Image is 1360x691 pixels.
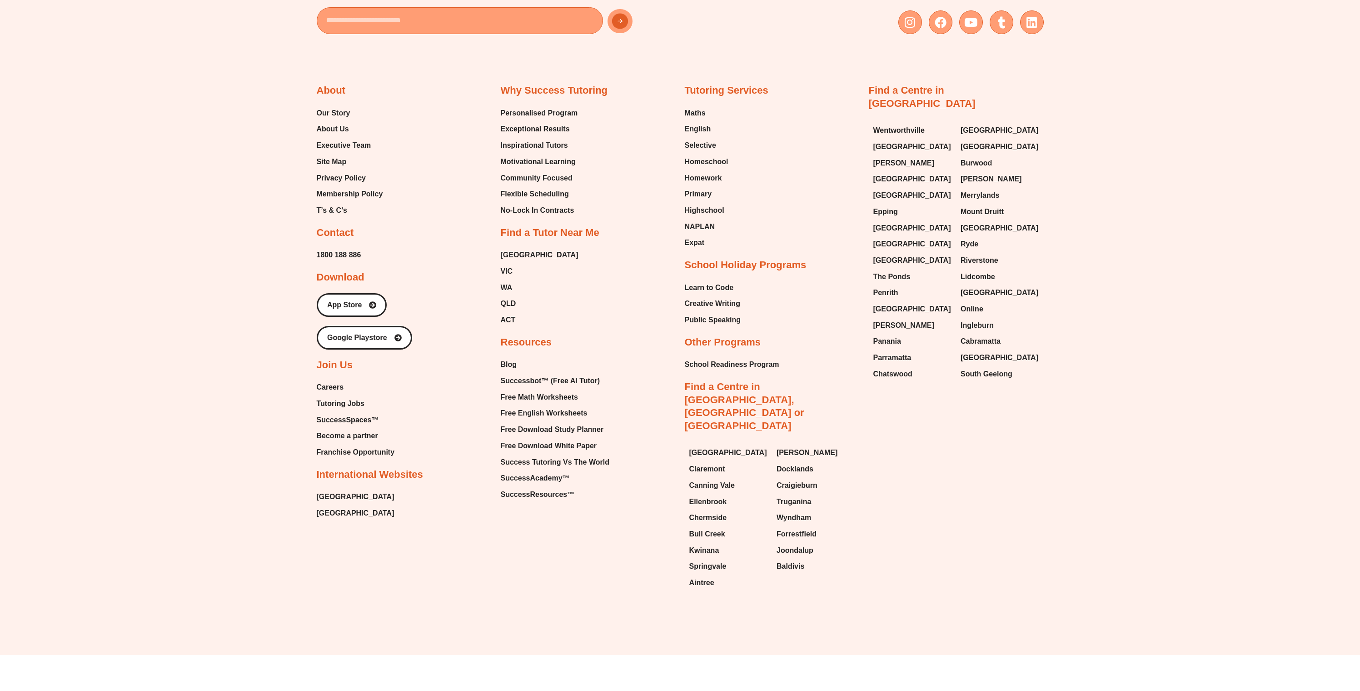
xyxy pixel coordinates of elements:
span: Executive Team [317,139,371,152]
span: Success Tutoring Vs The World [501,456,609,469]
span: Motivational Learning [501,155,576,169]
a: Motivational Learning [501,155,578,169]
span: [GEOGRAPHIC_DATA] [873,172,951,186]
h2: Contact [317,226,354,240]
span: Joondalup [777,544,813,557]
span: Panania [873,335,901,348]
h2: School Holiday Programs [685,259,807,272]
h2: Tutoring Services [685,84,768,97]
h2: Download [317,271,364,284]
span: Springvale [689,560,727,573]
a: Inspirational Tutors [501,139,578,152]
span: The Ponds [873,270,911,284]
a: Successbot™ (Free AI Tutor) [501,374,609,388]
span: [GEOGRAPHIC_DATA] [961,221,1038,235]
a: Highschool [685,204,728,217]
a: Kwinana [689,544,768,557]
span: [GEOGRAPHIC_DATA] [317,506,394,520]
a: [GEOGRAPHIC_DATA] [873,140,952,154]
span: Canning Vale [689,479,735,492]
a: No-Lock In Contracts [501,204,578,217]
h2: Join Us [317,359,353,372]
span: Selective [685,139,716,152]
a: Riverstone [961,254,1039,267]
a: ACT [501,313,578,327]
a: The Ponds [873,270,952,284]
span: [GEOGRAPHIC_DATA] [689,446,767,460]
span: WA [501,281,513,295]
span: SuccessResources™ [501,488,575,501]
a: Homework [685,171,728,185]
span: Maths [685,106,706,120]
span: Epping [873,205,898,219]
a: Tutoring Jobs [317,397,395,411]
span: Chermside [689,511,727,525]
a: Wyndham [777,511,855,525]
span: Wyndham [777,511,811,525]
span: About Us [317,122,349,136]
h2: Other Programs [685,336,761,349]
span: Baldivis [777,560,804,573]
a: Site Map [317,155,383,169]
a: Canning Vale [689,479,768,492]
a: Ryde [961,237,1039,251]
a: Chermside [689,511,768,525]
span: Free Download Study Planner [501,423,604,436]
a: Docklands [777,462,855,476]
span: Our Story [317,106,350,120]
a: [PERSON_NAME] [873,156,952,170]
a: Cabramatta [961,335,1039,348]
span: [GEOGRAPHIC_DATA] [501,248,578,262]
h2: Find a Tutor Near Me [501,226,599,240]
a: Online [961,302,1039,316]
a: Ellenbrook [689,495,768,509]
a: [GEOGRAPHIC_DATA] [873,172,952,186]
a: Baldivis [777,560,855,573]
a: [GEOGRAPHIC_DATA] [873,237,952,251]
span: Ryde [961,237,978,251]
span: Wentworthville [873,124,925,137]
a: Privacy Policy [317,171,383,185]
span: Franchise Opportunity [317,446,395,459]
a: [GEOGRAPHIC_DATA] [961,286,1039,300]
a: [GEOGRAPHIC_DATA] [317,490,394,504]
span: Tutoring Jobs [317,397,364,411]
a: 1800 188 886 [317,248,361,262]
form: New Form [317,7,676,39]
span: No-Lock In Contracts [501,204,574,217]
span: SuccessAcademy™ [501,471,570,485]
a: [PERSON_NAME] [777,446,855,460]
a: School Readiness Program [685,358,779,371]
span: Docklands [777,462,813,476]
span: VIC [501,265,513,278]
a: Our Story [317,106,383,120]
a: Burwood [961,156,1039,170]
span: Careers [317,381,344,394]
a: [GEOGRAPHIC_DATA] [873,221,952,235]
span: Riverstone [961,254,998,267]
a: Panania [873,335,952,348]
a: About Us [317,122,383,136]
a: WA [501,281,578,295]
span: Forrestfield [777,527,817,541]
span: Chatswood [873,367,912,381]
span: [PERSON_NAME] [873,319,934,332]
a: English [685,122,728,136]
a: [GEOGRAPHIC_DATA] [689,446,768,460]
span: Craigieburn [777,479,817,492]
a: Selective [685,139,728,152]
a: VIC [501,265,578,278]
span: [GEOGRAPHIC_DATA] [873,302,951,316]
span: [GEOGRAPHIC_DATA] [961,124,1038,137]
a: Maths [685,106,728,120]
a: Ingleburn [961,319,1039,332]
span: Public Speaking [685,313,741,327]
a: QLD [501,297,578,310]
span: Primary [685,187,712,201]
a: Free Math Worksheets [501,391,609,404]
h2: Why Success Tutoring [501,84,608,97]
span: QLD [501,297,516,310]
